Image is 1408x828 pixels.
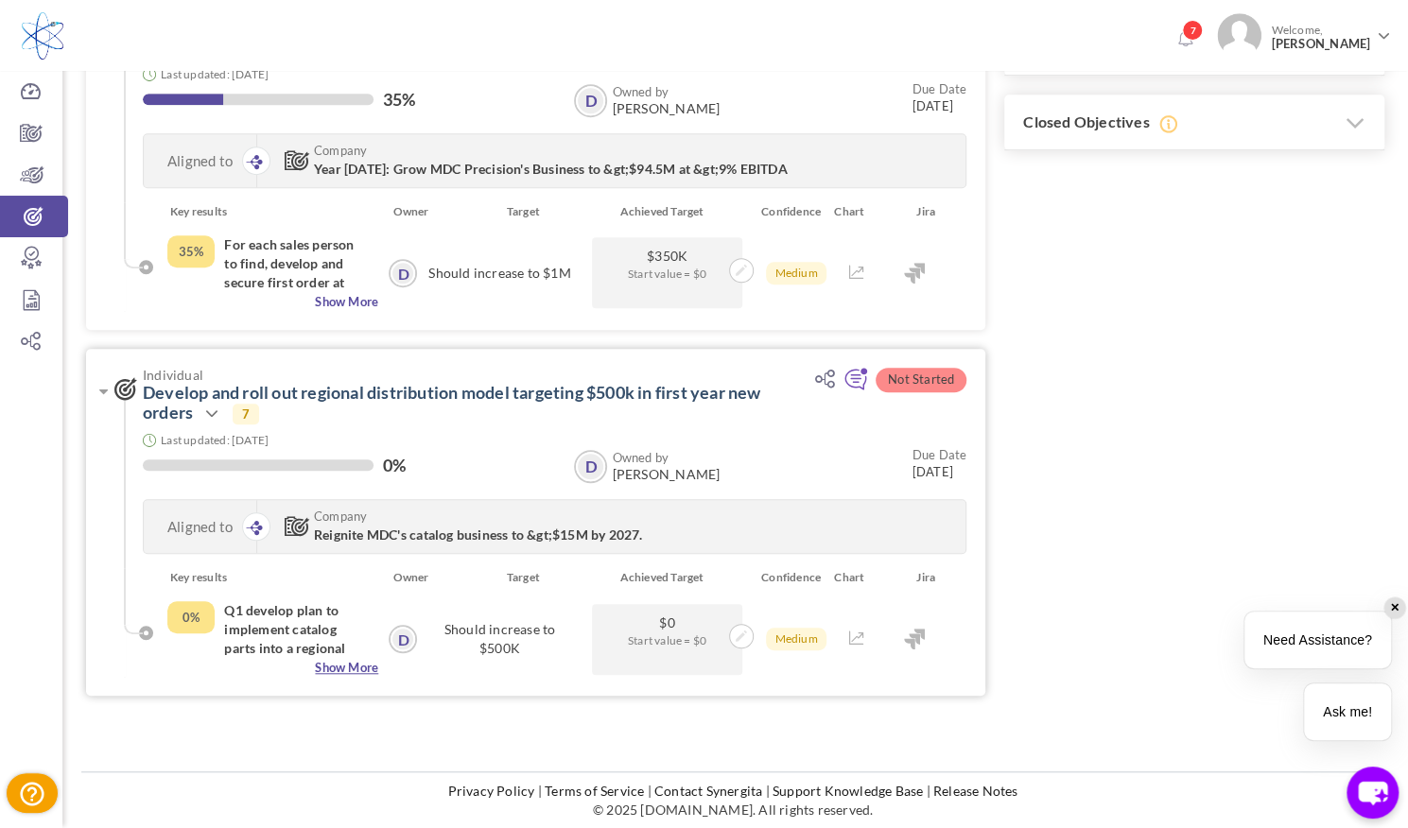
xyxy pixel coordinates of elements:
[601,613,733,631] span: $0
[601,265,733,283] span: Start value = $0
[381,568,436,587] div: Owner
[381,202,436,221] div: Owner
[167,601,215,633] div: Completed Percentage
[314,509,805,523] span: Company
[143,368,806,382] span: Individual
[843,376,868,393] a: Add continuous feedback
[314,526,642,543] span: Reignite MDC's catalog business to &gt;$15M by 2027.
[765,782,769,801] li: |
[1182,20,1203,41] span: 7
[912,81,966,96] small: Due Date
[1347,767,1399,819] button: chat-button
[144,134,257,187] div: Aligned to
[1271,37,1370,51] span: [PERSON_NAME]
[747,202,825,221] div: Confidence
[1170,25,1200,55] a: Notifications
[647,782,651,801] li: |
[613,467,721,482] span: [PERSON_NAME]
[912,447,966,462] small: Due Date
[773,783,923,799] a: Support Knowledge Base
[654,783,762,799] a: Contact Synergita
[613,450,669,465] b: Owned by
[314,144,805,157] span: Company
[576,86,605,115] a: D
[1209,6,1399,61] a: Photo Welcome,[PERSON_NAME]
[766,262,826,285] span: Medium
[926,782,930,801] li: |
[825,568,887,587] div: Chart
[766,628,826,650] span: Medium
[224,601,364,658] h4: Q1 develop plan to implement catalog parts into a regional distribution model Q2 identify potenti...
[391,627,415,651] a: D
[601,631,733,649] span: Start value = $0
[912,446,966,480] small: [DATE]
[1384,597,1405,618] div: ✕
[161,433,269,447] small: Last updated: [DATE]
[167,292,378,311] span: Show More
[1244,612,1391,668] div: Need Assistance?
[887,568,965,587] div: Jira
[576,452,605,481] a: D
[156,568,381,587] div: Key results
[613,101,721,116] span: [PERSON_NAME]
[448,783,535,799] a: Privacy Policy
[1217,13,1261,58] img: Photo
[314,161,788,177] span: Year [DATE]: Grow MDC Precision's Business to &gt;$94.5M at &gt;9% EBITDA
[825,202,887,221] div: Chart
[383,456,406,474] label: 0%
[167,658,378,677] span: Show More
[22,12,63,60] img: Logo
[233,404,259,424] span: 7
[723,626,748,643] a: Update achivements
[383,90,416,109] label: 35%
[591,568,746,587] div: Achieved Target
[144,500,257,553] div: Aligned to
[876,368,966,392] span: Not Started
[613,84,669,99] b: Owned by
[1004,95,1384,150] h3: Closed Objectives
[591,202,746,221] div: Achieved Target
[156,202,381,221] div: Key results
[1261,13,1375,60] span: Welcome,
[391,261,415,285] a: D
[912,80,966,114] small: [DATE]
[81,801,1384,819] p: © 2025 [DOMAIN_NAME]. All rights reserved.
[419,235,581,311] div: Should increase to $1M
[167,235,215,267] div: Completed Percentage
[1304,683,1391,740] div: Ask me!
[436,568,591,587] div: Target
[933,783,1018,799] a: Release Notes
[545,783,644,799] a: Terms of Service
[723,260,748,277] a: Update achivements
[904,263,925,284] img: Jira Integration
[436,202,591,221] div: Target
[224,235,364,292] h4: For each sales person to find, develop and secure first order at either new or existing with pote...
[887,202,965,221] div: Jira
[419,601,581,677] div: Should increase to $500K
[538,782,542,801] li: |
[601,247,733,265] span: $350K
[143,382,760,423] a: Develop and roll out regional distribution model targeting $500k in first year new orders
[161,67,269,81] small: Last updated: [DATE]
[747,568,825,587] div: Confidence
[904,629,925,649] img: Jira Integration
